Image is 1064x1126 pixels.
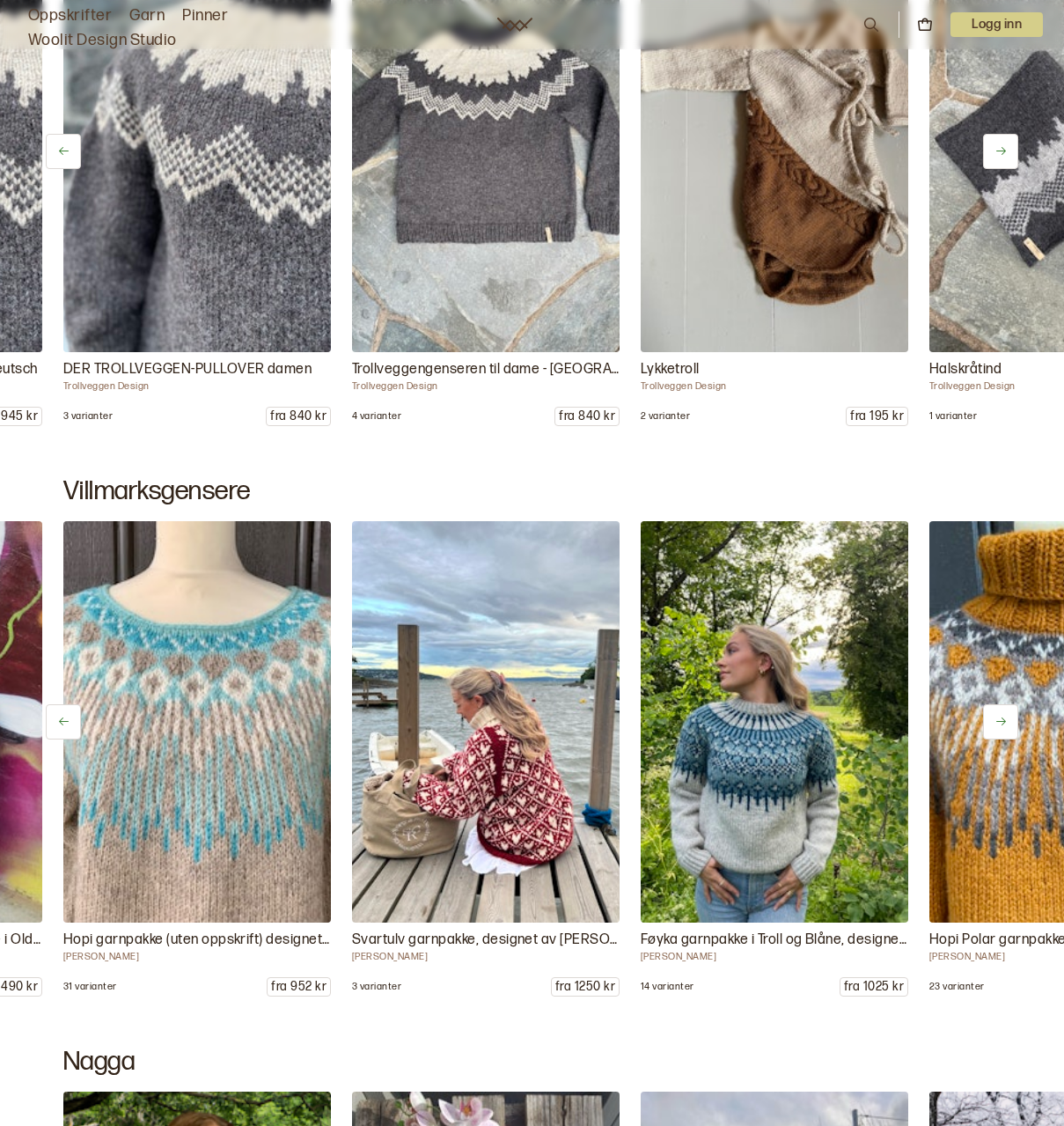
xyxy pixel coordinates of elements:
p: 1 varianter [929,410,977,423]
p: Trollveggen Design [63,380,331,393]
p: fra 840 kr [267,408,330,425]
a: Woolit [497,18,532,32]
p: DER TROLLVEGGEN-PULLOVER damen [63,359,331,380]
a: Oppskrifter [28,4,112,28]
p: Føyka garnpakke i Troll og Blåne, designet av [PERSON_NAME] [641,930,908,951]
a: Woolit Design Studio [28,28,177,53]
p: Trollveggen Design [352,380,620,393]
p: Hopi garnpakke (uten oppskrift) designet av [PERSON_NAME] [63,930,331,951]
p: fra 952 kr [268,978,330,996]
a: Linka Neumann Villmarksgensere VOL I Vi har heldigitale oppskrift , garn og strikkejakke til Føyk... [641,521,908,997]
img: Linka Neumann Villmarksgensere VOL II Denne oppskriften finnes kun i Boken "Villmarksgensere - va... [63,521,331,923]
p: Lykketroll [641,359,908,380]
p: Logg inn [950,12,1043,37]
p: fra 1025 kr [840,978,907,996]
button: User dropdown [950,12,1043,37]
p: Trollveggen Design [641,380,908,393]
a: Garn [129,4,165,28]
h2: Villmarksgensere [63,475,1001,507]
p: 3 varianter [63,410,113,423]
p: fra 1250 kr [552,978,619,996]
a: Pinner [182,4,228,28]
p: [PERSON_NAME] [352,951,620,963]
p: Trollveggengenseren til dame - [GEOGRAPHIC_DATA] [352,359,620,380]
p: 3 varianter [352,981,401,993]
img: Linka Neumann Villmarksgensere VOL I Strikkepakke til Svartulv genser i Troll og Blåne fra Hilles... [352,521,620,923]
p: fra 840 kr [555,408,619,425]
p: [PERSON_NAME] [63,951,331,963]
p: fra 195 kr [847,408,907,425]
p: 23 varianter [929,981,985,993]
p: Svartulv garnpakke, designet av [PERSON_NAME] [352,930,620,951]
img: Linka Neumann Villmarksgensere VOL I Vi har heldigitale oppskrift , garn og strikkejakke til Føyk... [641,521,908,923]
p: 4 varianter [352,410,401,423]
p: 2 varianter [641,410,690,423]
p: 31 varianter [63,981,117,993]
p: 14 varianter [641,981,694,993]
a: Linka Neumann Villmarksgensere VOL I Strikkepakke til Svartulv genser i Troll og Blåne fra Hilles... [352,521,620,997]
p: [PERSON_NAME] [641,951,908,963]
a: Linka Neumann Villmarksgensere VOL II Denne oppskriften finnes kun i Boken "Villmarksgensere - va... [63,521,331,997]
h2: Nagga [63,1046,1001,1078]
